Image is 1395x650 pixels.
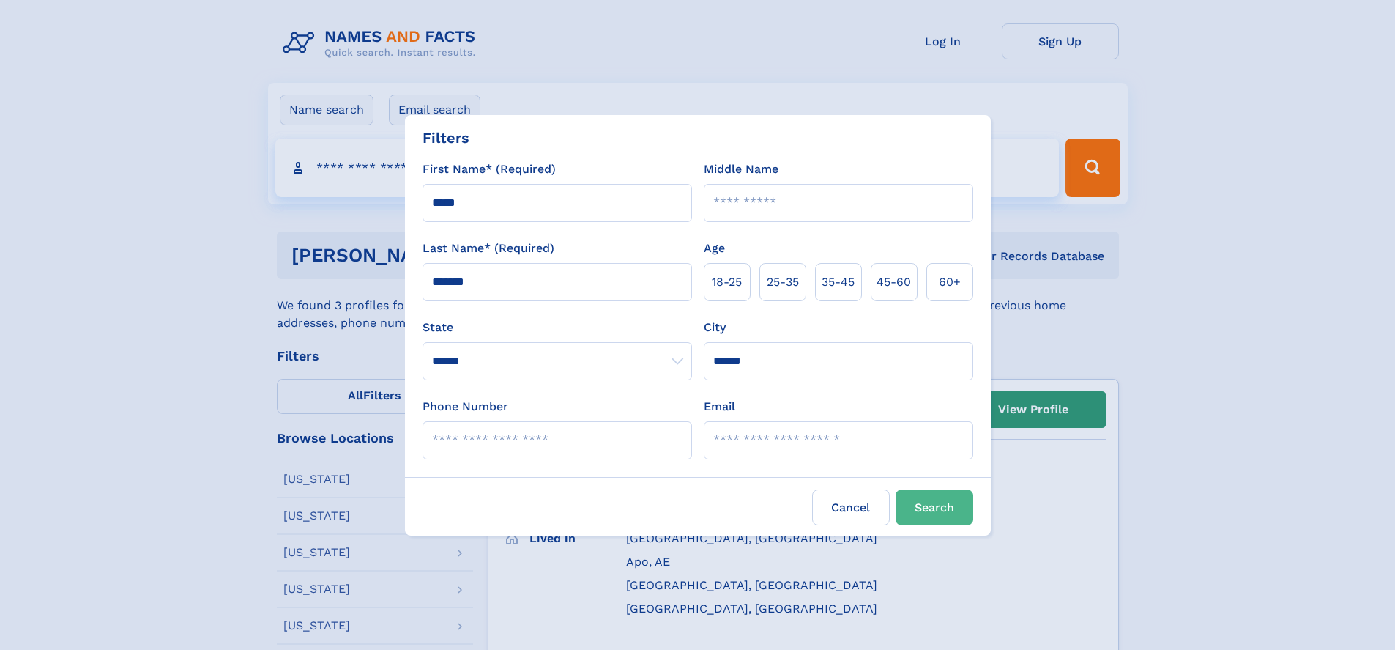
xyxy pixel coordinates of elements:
label: Last Name* (Required) [423,240,554,257]
label: Phone Number [423,398,508,416]
span: 18‑25 [712,273,742,291]
span: 45‑60 [877,273,911,291]
label: State [423,319,692,336]
button: Search [896,490,973,525]
span: 35‑45 [822,273,855,291]
label: City [704,319,726,336]
div: Filters [423,127,469,149]
label: Email [704,398,735,416]
span: 60+ [939,273,961,291]
label: Middle Name [704,160,778,178]
span: 25‑35 [767,273,799,291]
label: First Name* (Required) [423,160,556,178]
label: Age [704,240,725,257]
label: Cancel [812,490,890,525]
